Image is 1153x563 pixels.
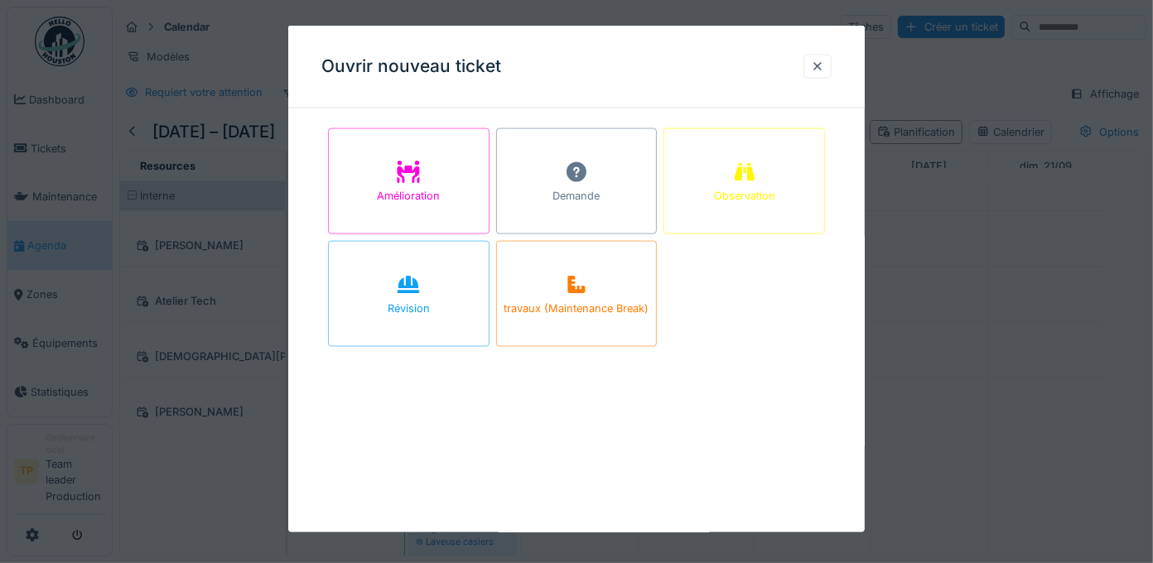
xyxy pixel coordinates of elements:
[552,188,600,204] div: Demande
[714,188,775,204] div: Observation
[321,56,501,77] h3: Ouvrir nouveau ticket
[388,301,430,316] div: Révision
[377,188,440,204] div: Amélioration
[504,301,649,316] div: travaux (Maintenance Break)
